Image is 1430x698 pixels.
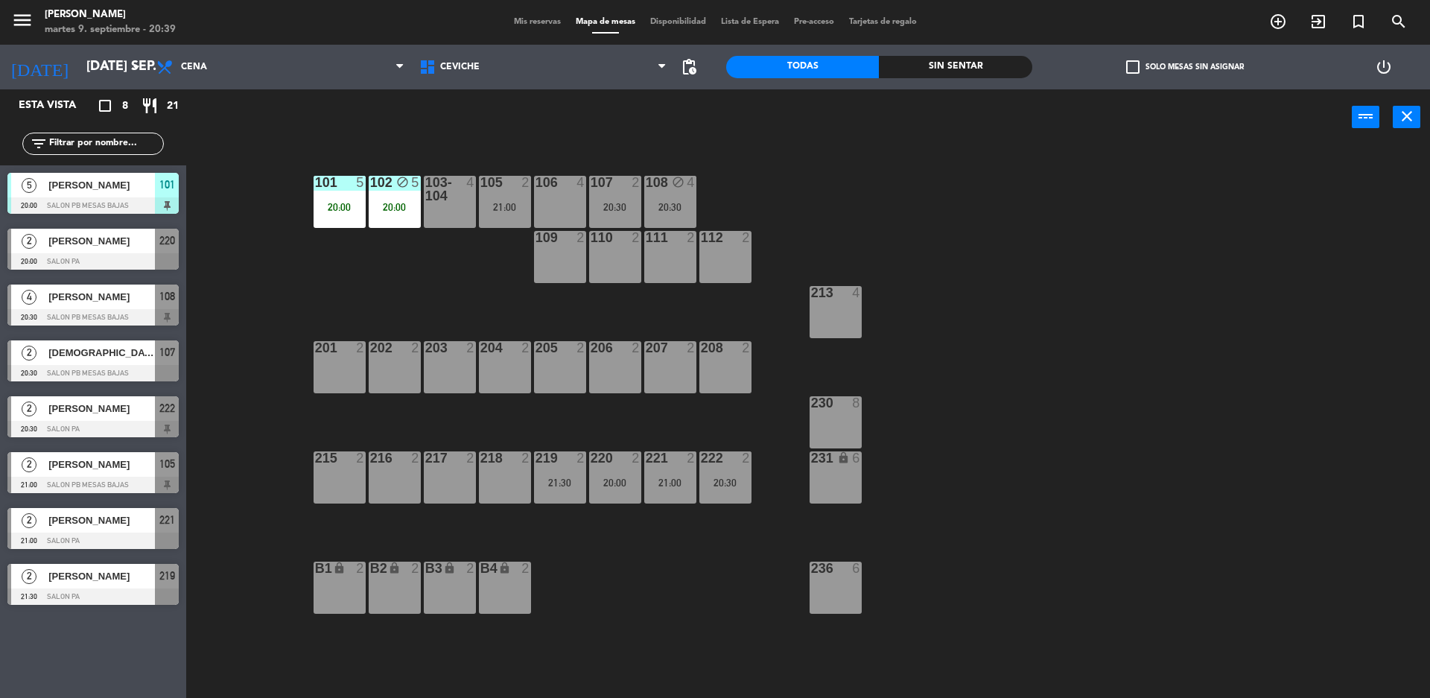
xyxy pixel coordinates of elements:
i: arrow_drop_down [127,58,145,76]
i: power_input [1357,107,1375,125]
div: 2 [742,231,751,244]
div: 2 [521,341,530,355]
span: 8 [122,98,128,115]
i: lock [443,562,456,574]
div: 2 [742,451,751,465]
span: [PERSON_NAME] [48,457,155,472]
span: [DEMOGRAPHIC_DATA][PERSON_NAME] [48,345,155,361]
div: 4 [576,176,585,189]
span: 2 [22,402,36,416]
div: 2 [466,451,475,465]
span: check_box_outline_blank [1126,60,1140,74]
div: 2 [632,176,641,189]
div: 202 [370,341,371,355]
div: 20:30 [589,202,641,212]
div: 8 [852,396,861,410]
i: menu [11,9,34,31]
span: [PERSON_NAME] [48,401,155,416]
div: 20:00 [589,478,641,488]
div: martes 9. septiembre - 20:39 [45,22,176,37]
div: 2 [521,562,530,575]
div: 2 [356,341,365,355]
div: 2 [742,341,751,355]
i: turned_in_not [1350,13,1367,31]
div: 6 [852,562,861,575]
div: 101 [315,176,316,189]
span: 221 [159,511,175,529]
div: Esta vista [7,97,107,115]
div: 2 [356,562,365,575]
i: lock [333,562,346,574]
div: 203 [425,341,426,355]
div: 21:00 [644,478,696,488]
div: 201 [315,341,316,355]
div: 21:00 [479,202,531,212]
i: crop_square [96,97,114,115]
span: Disponibilidad [643,18,714,26]
div: 20:00 [369,202,421,212]
div: 2 [687,341,696,355]
div: 2 [411,341,420,355]
i: search [1390,13,1408,31]
div: 2 [521,451,530,465]
div: b4 [480,562,481,575]
div: 21:30 [534,478,586,488]
div: 204 [480,341,481,355]
div: 4 [852,286,861,299]
span: 2 [22,234,36,249]
div: B1 [315,562,316,575]
div: 230 [811,396,812,410]
div: 112 [701,231,702,244]
div: 222 [701,451,702,465]
span: 5 [22,178,36,193]
div: 111 [646,231,646,244]
i: power_settings_new [1375,58,1393,76]
div: 215 [315,451,316,465]
div: 105 [480,176,481,189]
i: exit_to_app [1309,13,1327,31]
span: 4 [22,290,36,305]
div: 4 [466,176,475,189]
i: lock [498,562,511,574]
div: 2 [576,451,585,465]
i: lock [837,451,850,464]
span: 2 [22,569,36,584]
div: 2 [521,176,530,189]
div: 20:30 [699,478,751,488]
span: 222 [159,399,175,417]
div: 213 [811,286,812,299]
span: 219 [159,567,175,585]
span: 2 [22,457,36,472]
div: 2 [687,451,696,465]
span: 220 [159,232,175,250]
div: 2 [632,451,641,465]
button: power_input [1352,106,1379,128]
span: [PERSON_NAME] [48,568,155,584]
div: 2 [356,451,365,465]
label: Solo mesas sin asignar [1126,60,1244,74]
div: 217 [425,451,426,465]
span: Mapa de mesas [568,18,643,26]
div: 2 [466,562,475,575]
div: 231 [811,451,812,465]
i: block [672,176,684,188]
div: 221 [646,451,646,465]
div: 20:30 [644,202,696,212]
span: 2 [22,346,36,361]
span: 2 [22,513,36,528]
div: Sin sentar [879,56,1032,78]
div: 216 [370,451,371,465]
div: B2 [370,562,371,575]
div: Todas [726,56,879,78]
span: 21 [167,98,179,115]
div: 4 [687,176,696,189]
button: close [1393,106,1420,128]
div: 2 [687,231,696,244]
div: B3 [425,562,426,575]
